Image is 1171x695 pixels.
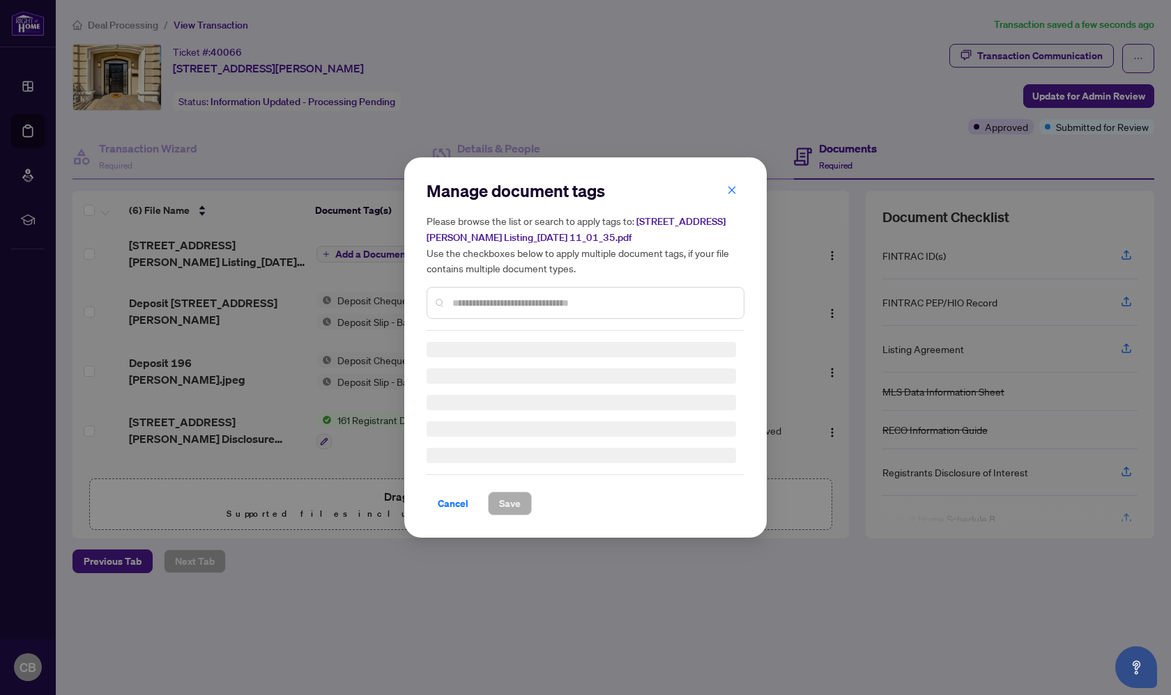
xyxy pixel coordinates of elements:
[488,492,532,515] button: Save
[427,492,480,515] button: Cancel
[427,213,744,276] h5: Please browse the list or search to apply tags to: Use the checkboxes below to apply multiple doc...
[1115,646,1157,688] button: Open asap
[438,492,468,515] span: Cancel
[727,185,737,195] span: close
[427,180,744,202] h2: Manage document tags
